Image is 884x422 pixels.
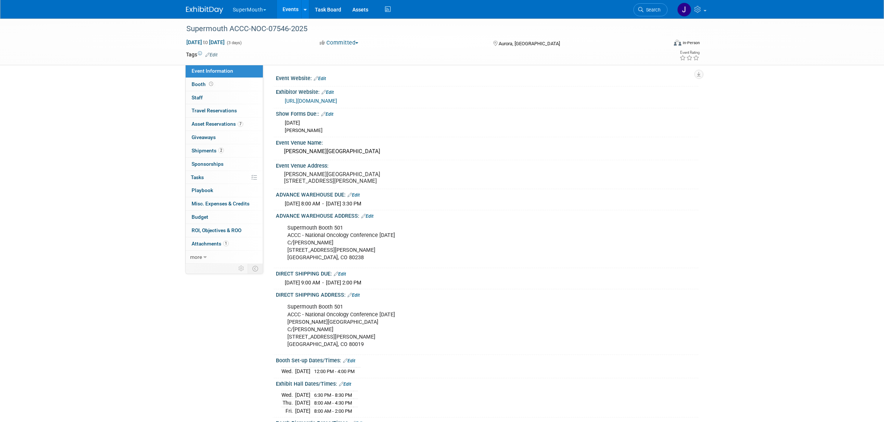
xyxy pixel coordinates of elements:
[186,158,263,171] a: Sponsorships
[343,358,355,363] a: Edit
[192,134,216,140] span: Giveaways
[334,271,346,277] a: Edit
[186,104,263,117] a: Travel Reservations
[281,391,295,399] td: Wed.
[281,399,295,407] td: Thu.
[284,171,444,184] pre: [PERSON_NAME][GEOGRAPHIC_DATA] [STREET_ADDRESS][PERSON_NAME]
[679,51,699,55] div: Event Rating
[317,39,361,47] button: Committed
[186,144,263,157] a: Shipments2
[186,171,263,184] a: Tasks
[192,214,208,220] span: Budget
[205,52,218,57] a: Edit
[190,254,202,260] span: more
[314,369,355,374] span: 12:00 PM - 4:00 PM
[186,197,263,210] a: Misc. Expenses & Credits
[248,264,263,273] td: Toggle Event Tabs
[238,121,243,127] span: 7
[186,184,263,197] a: Playbook
[186,78,263,91] a: Booth
[186,51,218,58] td: Tags
[285,127,693,134] div: [PERSON_NAME]
[348,293,360,298] a: Edit
[314,408,352,414] span: 8:00 AM - 2:00 PM
[192,68,233,74] span: Event Information
[361,214,374,219] a: Edit
[218,148,224,153] span: 2
[314,392,352,398] span: 6:30 PM - 8:30 PM
[322,90,334,95] a: Edit
[314,400,352,406] span: 8:00 AM - 4:30 PM
[295,391,310,399] td: [DATE]
[186,39,225,46] span: [DATE] [DATE]
[276,378,698,388] div: Exhibit Hall Dates/Times:
[223,241,229,246] span: 1
[282,221,617,265] div: Supermouth Booth 501 ACCC - National Oncology Conference [DATE] C/[PERSON_NAME] [STREET_ADDRESS][...
[643,7,660,13] span: Search
[192,161,224,167] span: Sponsorships
[674,40,681,46] img: Format-Inperson.png
[348,192,360,198] a: Edit
[186,211,263,224] a: Budget
[235,264,248,273] td: Personalize Event Tab Strip
[186,224,263,237] a: ROI, Objectives & ROO
[285,201,361,207] span: [DATE] 8:00 AM - [DATE] 3:30 PM
[186,237,263,250] a: Attachments1
[192,227,241,233] span: ROI, Objectives & ROO
[276,189,698,199] div: ADVANCE WAREHOUSE DUE:
[186,118,263,131] a: Asset Reservations7
[192,108,237,113] span: Travel Reservations
[281,407,295,415] td: Fri.
[276,289,698,299] div: DIRECT SHIPPING ADDRESS:
[192,201,249,207] span: Misc. Expenses & Credits
[682,40,700,46] div: In-Person
[295,399,310,407] td: [DATE]
[192,95,203,100] span: Staff
[186,6,223,14] img: ExhibitDay
[192,241,229,247] span: Attachments
[285,120,300,126] span: [DATE]
[186,91,263,104] a: Staff
[226,40,242,45] span: (3 days)
[281,367,295,375] td: Wed.
[321,112,333,117] a: Edit
[186,65,263,78] a: Event Information
[339,382,351,387] a: Edit
[276,210,698,220] div: ADVANCE WAREHOUSE ADDRESS:
[192,187,213,193] span: Playbook
[285,280,361,286] span: [DATE] 9:00 AM - [DATE] 2:00 PM
[282,300,617,352] div: Supermouth Booth 501 ACCC - National Oncology Conference [DATE] [PERSON_NAME][GEOGRAPHIC_DATA] C/...
[276,268,698,278] div: DIRECT SHIPPING DUE:
[184,22,656,36] div: Supermouth ACCC-NOC-07546-2025
[295,367,310,375] td: [DATE]
[202,39,209,45] span: to
[276,108,698,118] div: Show Forms Due::
[276,137,698,146] div: Event Venue Name:
[186,131,263,144] a: Giveaways
[499,41,560,46] span: Aurora, [GEOGRAPHIC_DATA]
[276,160,698,169] div: Event Venue Address:
[186,251,263,264] a: more
[633,3,668,16] a: Search
[295,407,310,415] td: [DATE]
[191,174,204,180] span: Tasks
[276,73,698,82] div: Event Website:
[285,98,337,104] a: [URL][DOMAIN_NAME]
[624,39,700,50] div: Event Format
[677,3,691,17] img: Justin Newborn
[192,148,224,154] span: Shipments
[276,86,698,96] div: Exhibitor Website:
[192,121,243,127] span: Asset Reservations
[281,146,693,157] div: [PERSON_NAME][GEOGRAPHIC_DATA]
[276,355,698,365] div: Booth Set-up Dates/Times:
[192,81,215,87] span: Booth
[208,81,215,87] span: Booth not reserved yet
[314,76,326,81] a: Edit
